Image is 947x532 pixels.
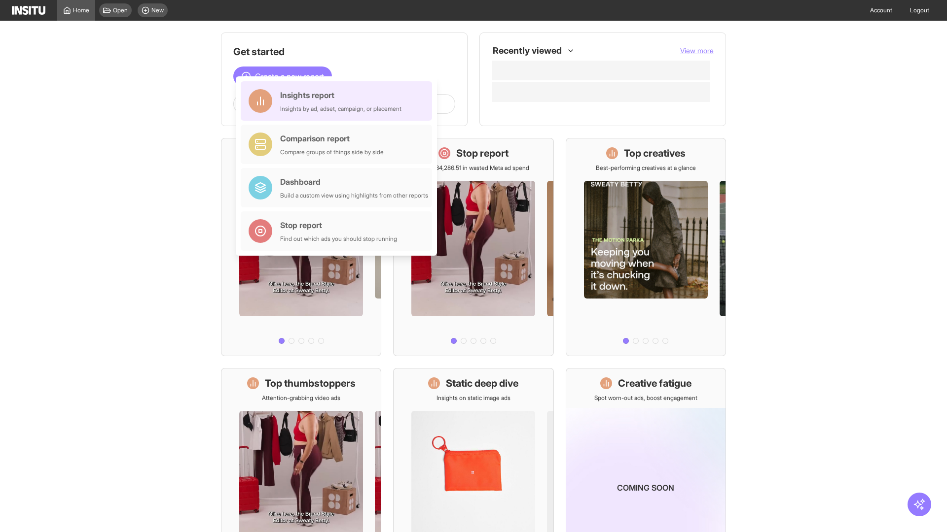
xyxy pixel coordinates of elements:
div: Build a custom view using highlights from other reports [280,192,428,199]
h1: Top thumbstoppers [265,376,356,390]
button: View more [680,46,714,56]
div: Dashboard [280,176,428,188]
h1: Stop report [456,146,509,160]
a: Top creativesBest-performing creatives at a glance [566,138,726,356]
p: Best-performing creatives at a glance [596,164,696,172]
div: Insights by ad, adset, campaign, or placement [280,105,401,113]
span: New [151,6,164,14]
a: What's live nowSee all active ads instantly [221,138,381,356]
p: Insights on static image ads [437,394,510,402]
div: Insights report [280,89,401,101]
div: Comparison report [280,133,384,144]
span: Create a new report [255,70,324,82]
p: Save £34,286.51 in wasted Meta ad spend [418,164,529,172]
div: Compare groups of things side by side [280,148,384,156]
span: Open [113,6,128,14]
button: Create a new report [233,66,332,86]
h1: Static deep dive [446,376,518,390]
h1: Top creatives [624,146,686,160]
div: Find out which ads you should stop running [280,235,397,243]
span: Home [73,6,89,14]
h1: Get started [233,45,455,59]
a: Stop reportSave £34,286.51 in wasted Meta ad spend [393,138,553,356]
p: Attention-grabbing video ads [262,394,340,402]
img: Logo [12,6,45,15]
div: Stop report [280,219,397,231]
span: View more [680,46,714,55]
